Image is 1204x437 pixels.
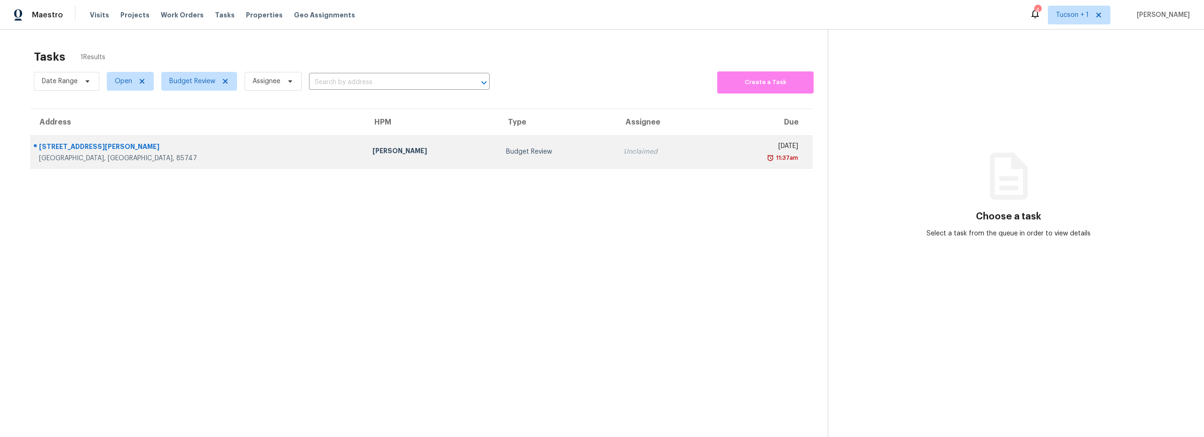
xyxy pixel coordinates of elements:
button: Create a Task [717,71,814,94]
span: Maestro [32,10,63,20]
div: [PERSON_NAME] [372,146,491,158]
th: Address [30,109,365,135]
div: [GEOGRAPHIC_DATA], [GEOGRAPHIC_DATA], 85747 [39,154,357,163]
th: HPM [365,109,499,135]
div: 4 [1034,6,1041,15]
span: Assignee [253,77,280,86]
span: [PERSON_NAME] [1133,10,1190,20]
span: Visits [90,10,109,20]
div: [STREET_ADDRESS][PERSON_NAME] [39,142,357,154]
h2: Tasks [34,52,65,62]
span: Geo Assignments [294,10,355,20]
span: Projects [120,10,150,20]
span: Create a Task [722,77,809,88]
div: Unclaimed [624,147,703,156]
span: Work Orders [161,10,204,20]
div: Select a task from the queue in order to view details [919,229,1099,238]
span: Date Range [42,77,78,86]
div: 11:37am [774,153,798,163]
div: Budget Review [506,147,609,156]
span: 1 Results [80,53,105,62]
th: Due [710,109,813,135]
th: Assignee [616,109,710,135]
div: [DATE] [717,141,798,153]
img: Overdue Alarm Icon [767,153,774,163]
span: Budget Review [169,77,215,86]
input: Search by address [309,75,463,90]
button: Open [477,76,491,89]
span: Open [115,77,132,86]
span: Properties [246,10,283,20]
th: Type [499,109,616,135]
h3: Choose a task [976,212,1041,221]
span: Tasks [215,12,235,18]
span: Tucson + 1 [1056,10,1089,20]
